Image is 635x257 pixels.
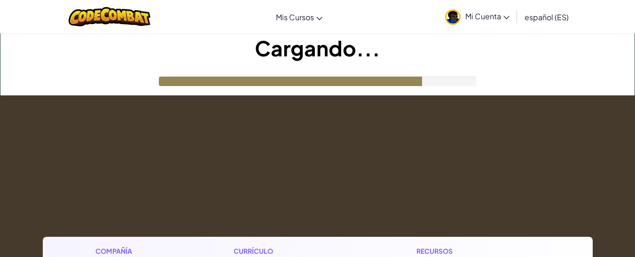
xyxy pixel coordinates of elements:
[525,12,569,22] span: español (ES)
[0,33,635,62] h1: Cargando...
[520,4,573,30] a: español (ES)
[234,246,357,256] h1: Currículo
[95,246,174,256] h1: Compañía
[271,4,327,30] a: Mis Cursos
[465,11,510,21] span: Mi Cuenta
[69,7,151,26] img: CodeCombat logo
[416,246,540,256] h1: Recursos
[445,9,461,25] img: avatar
[440,2,514,31] a: Mi Cuenta
[276,12,314,22] span: Mis Cursos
